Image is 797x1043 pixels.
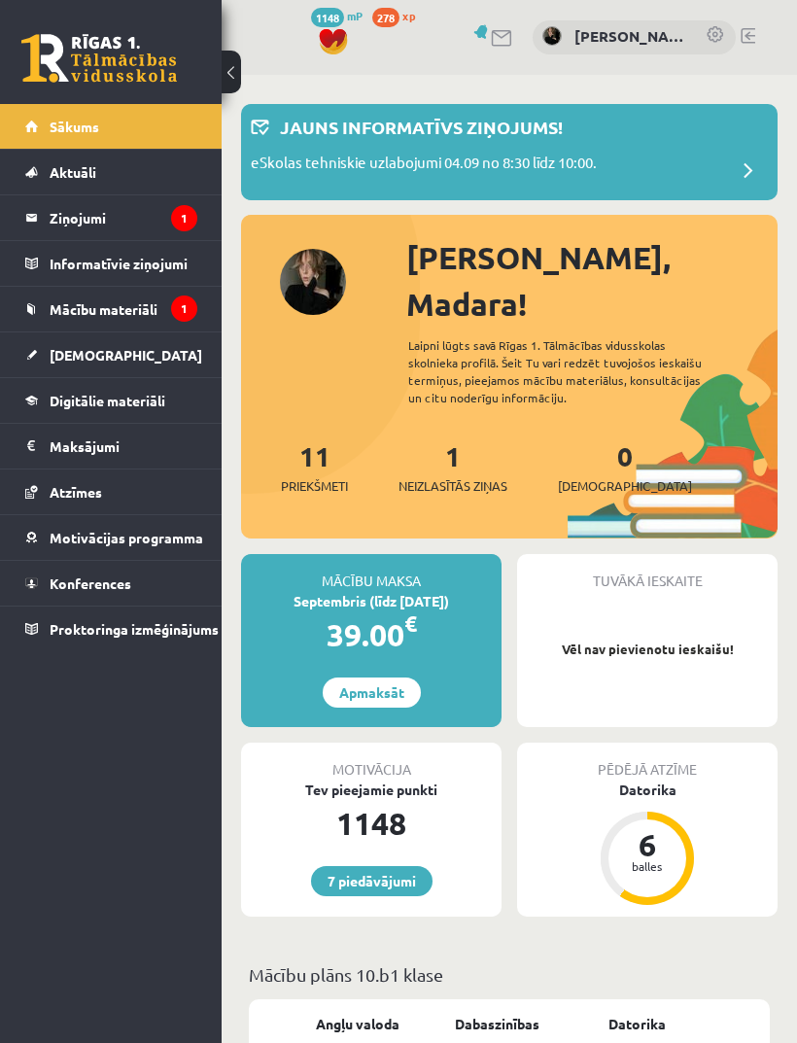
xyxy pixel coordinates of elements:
[372,8,425,23] a: 278 xp
[25,378,197,423] a: Digitālie materiāli
[618,829,676,860] div: 6
[618,860,676,872] div: balles
[251,114,768,191] a: Jauns informatīvs ziņojums! eSkolas tehniskie uzlabojumi 04.09 no 8:30 līdz 10:00.
[241,554,502,591] div: Mācību maksa
[281,438,348,496] a: 11Priekšmeti
[25,424,197,469] a: Maksājumi
[241,780,502,800] div: Tev pieejamie punkti
[25,241,197,286] a: Informatīvie ziņojumi1
[311,8,363,23] a: 1148 mP
[406,234,778,328] div: [PERSON_NAME], Madara!
[402,8,415,23] span: xp
[25,561,197,606] a: Konferences
[311,866,433,896] a: 7 piedāvājumi
[50,118,99,135] span: Sākums
[517,743,778,780] div: Pēdējā atzīme
[50,620,219,638] span: Proktoringa izmēģinājums
[171,296,197,322] i: 1
[608,1014,666,1034] a: Datorika
[280,114,563,140] p: Jauns informatīvs ziņojums!
[398,438,507,496] a: 1Neizlasītās ziņas
[281,476,348,496] span: Priekšmeti
[25,287,197,331] a: Mācību materiāli
[323,678,421,708] a: Apmaksāt
[241,611,502,658] div: 39.00
[372,8,399,27] span: 278
[251,152,597,179] p: eSkolas tehniskie uzlabojumi 04.09 no 8:30 līdz 10:00.
[25,332,197,377] a: [DEMOGRAPHIC_DATA]
[21,34,177,83] a: Rīgas 1. Tālmācības vidusskola
[241,591,502,611] div: Septembris (līdz [DATE])
[50,195,197,240] legend: Ziņojumi
[517,780,778,908] a: Datorika 6 balles
[50,392,165,409] span: Digitālie materiāli
[574,25,686,48] a: [PERSON_NAME]
[171,205,197,231] i: 1
[25,469,197,514] a: Atzīmes
[50,163,96,181] span: Aktuāli
[50,529,203,546] span: Motivācijas programma
[347,8,363,23] span: mP
[542,26,562,46] img: Madara Andersone
[50,483,102,501] span: Atzīmes
[408,336,730,406] div: Laipni lūgts savā Rīgas 1. Tālmācības vidusskolas skolnieka profilā. Šeit Tu vari redzēt tuvojošo...
[50,300,157,318] span: Mācību materiāli
[249,961,770,988] p: Mācību plāns 10.b1 klase
[25,150,197,194] a: Aktuāli
[558,438,692,496] a: 0[DEMOGRAPHIC_DATA]
[455,1014,539,1034] a: Dabaszinības
[25,607,197,651] a: Proktoringa izmēģinājums
[398,476,507,496] span: Neizlasītās ziņas
[517,554,778,591] div: Tuvākā ieskaite
[404,609,417,638] span: €
[50,346,202,364] span: [DEMOGRAPHIC_DATA]
[50,424,197,469] legend: Maksājumi
[517,780,778,800] div: Datorika
[241,743,502,780] div: Motivācija
[558,476,692,496] span: [DEMOGRAPHIC_DATA]
[25,515,197,560] a: Motivācijas programma
[25,195,197,240] a: Ziņojumi1
[50,574,131,592] span: Konferences
[25,104,197,149] a: Sākums
[311,8,344,27] span: 1148
[527,640,768,659] p: Vēl nav pievienotu ieskaišu!
[50,241,197,286] legend: Informatīvie ziņojumi
[316,1014,399,1034] a: Angļu valoda
[241,800,502,847] div: 1148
